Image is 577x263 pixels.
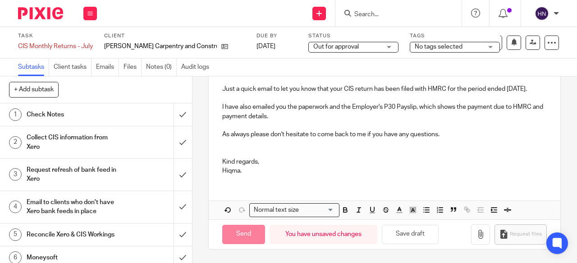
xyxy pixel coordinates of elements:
[302,205,334,215] input: Search for option
[27,196,119,218] h1: Email to clients who don't have Xero bank feeds in place
[510,231,542,238] span: Request files
[18,58,49,76] a: Subtasks
[270,225,377,244] div: You have unsaved changes
[313,44,359,50] span: Out for approval
[222,130,547,139] p: As always please don't hesitate to come back to me if you have any questions.
[146,58,177,76] a: Notes (0)
[353,11,435,19] input: Search
[495,224,547,245] button: Request files
[27,131,119,154] h1: Collect CIS information from Xero
[252,205,301,215] span: Normal text size
[222,225,265,244] input: Send
[249,203,339,217] div: Search for option
[181,58,214,76] a: Audit logs
[9,168,22,181] div: 3
[222,157,547,166] p: Kind regards,
[308,32,398,40] label: Status
[222,85,547,94] p: Just a quick email to let you know that your CIS return has been filed with HMRC for the period e...
[415,44,463,50] span: No tags selected
[124,58,142,76] a: Files
[18,7,63,19] img: Pixie
[256,32,297,40] label: Due by
[54,58,92,76] a: Client tasks
[9,201,22,213] div: 4
[96,58,119,76] a: Emails
[9,82,59,97] button: + Add subtask
[410,32,500,40] label: Tags
[27,108,119,121] h1: Check Notes
[27,228,119,241] h1: Reconcile Xero & CIS Workings
[18,32,93,40] label: Task
[104,32,245,40] label: Client
[256,43,275,49] span: [DATE]
[9,108,22,121] div: 1
[18,42,93,51] div: CIS Monthly Returns - July
[9,228,22,241] div: 5
[104,42,217,51] p: [PERSON_NAME] Carpentry and Construction
[27,163,119,186] h1: Request refresh of bank feed in Xero
[9,136,22,149] div: 2
[535,6,549,21] img: svg%3E
[222,103,547,121] p: I have also emailed you the paperwork and the Employer's P30 Payslip, which shows the payment due...
[382,225,439,244] button: Save draft
[222,166,547,175] p: Hiqma.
